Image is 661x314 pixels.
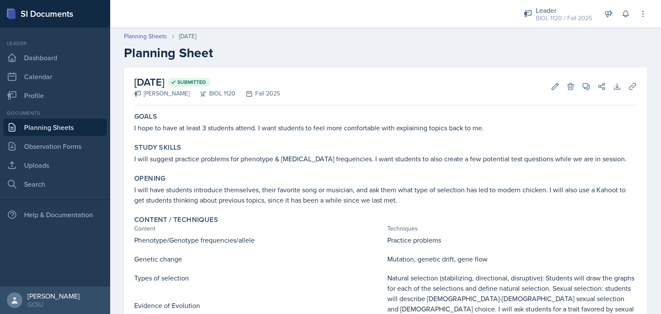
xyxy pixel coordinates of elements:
[134,112,157,121] label: Goals
[3,175,107,193] a: Search
[3,206,107,223] div: Help & Documentation
[28,300,80,309] div: GCSU
[124,32,167,41] a: Planning Sheets
[189,89,235,98] div: BIOL 1120
[3,109,107,117] div: Documents
[134,89,189,98] div: [PERSON_NAME]
[3,138,107,155] a: Observation Forms
[387,235,637,245] p: Practice problems
[134,300,384,311] p: Evidence of Evolution
[134,154,637,164] p: I will suggest practice problems for phenotype & [MEDICAL_DATA] frequencies. I want students to a...
[3,40,107,47] div: Leader
[134,215,218,224] label: Content / Techniques
[3,87,107,104] a: Profile
[134,224,384,233] div: Content
[235,89,280,98] div: Fall 2025
[3,68,107,85] a: Calendar
[124,45,647,61] h2: Planning Sheet
[134,273,384,283] p: Types of selection
[134,143,182,152] label: Study Skills
[134,123,637,133] p: I hope to have at least 3 students attend. I want students to feel more comfortable with explaini...
[536,14,592,23] div: BIOL 1120 / Fall 2025
[28,292,80,300] div: [PERSON_NAME]
[134,235,384,245] p: Phenotype/Genotype frequencies/allele
[387,224,637,233] div: Techniques
[134,174,166,183] label: Opening
[177,79,206,86] span: Submitted
[3,157,107,174] a: Uploads
[134,254,384,264] p: Genetic change
[3,119,107,136] a: Planning Sheets
[134,74,280,90] h2: [DATE]
[536,5,592,15] div: Leader
[134,185,637,205] p: I will have students introduce themselves, their favorite song or musician, and ask them what typ...
[179,32,196,41] div: [DATE]
[387,254,637,264] p: Mutation, genetic drift, gene flow
[3,49,107,66] a: Dashboard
